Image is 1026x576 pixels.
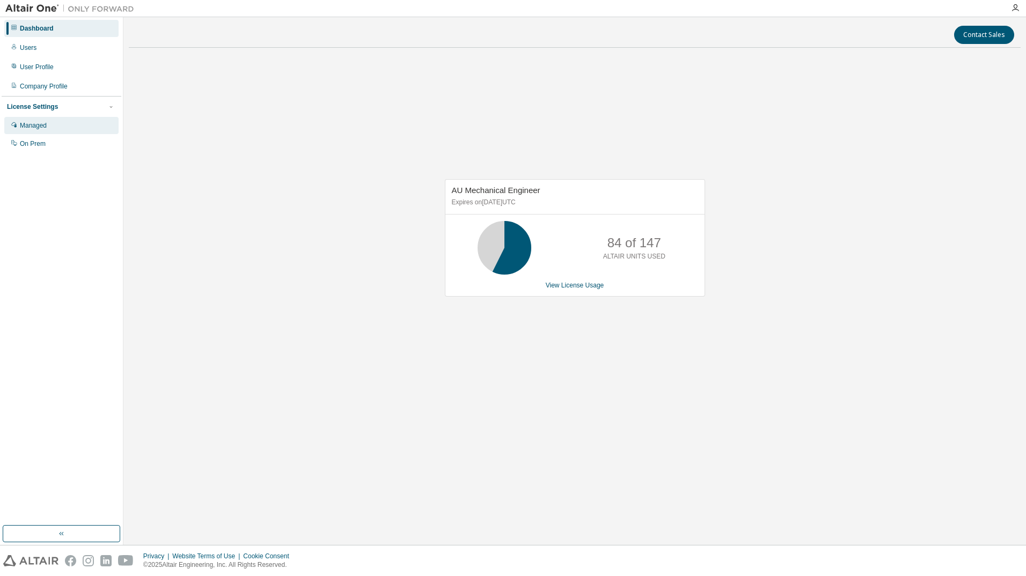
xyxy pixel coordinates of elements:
[118,555,134,566] img: youtube.svg
[20,82,68,91] div: Company Profile
[607,234,661,252] p: 84 of 147
[452,198,695,207] p: Expires on [DATE] UTC
[5,3,140,14] img: Altair One
[546,282,604,289] a: View License Usage
[20,43,36,52] div: Users
[7,102,58,111] div: License Settings
[83,555,94,566] img: instagram.svg
[20,63,54,71] div: User Profile
[65,555,76,566] img: facebook.svg
[603,252,665,261] p: ALTAIR UNITS USED
[20,139,46,148] div: On Prem
[143,552,172,560] div: Privacy
[243,552,295,560] div: Cookie Consent
[172,552,243,560] div: Website Terms of Use
[452,186,540,195] span: AU Mechanical Engineer
[143,560,296,570] p: © 2025 Altair Engineering, Inc. All Rights Reserved.
[20,24,54,33] div: Dashboard
[100,555,112,566] img: linkedin.svg
[20,121,47,130] div: Managed
[3,555,58,566] img: altair_logo.svg
[954,26,1014,44] button: Contact Sales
